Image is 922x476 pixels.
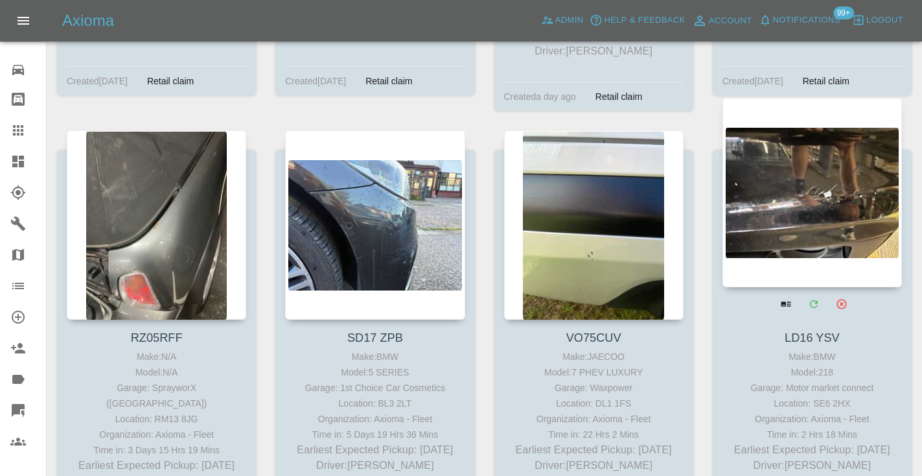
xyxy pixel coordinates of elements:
[507,411,680,427] div: Organization: Axioma - Fleet
[755,10,844,30] button: Notifications
[288,458,461,473] p: Driver: [PERSON_NAME]
[285,73,346,89] div: Created [DATE]
[726,427,899,442] div: Time in: 2 Hrs 18 Mins
[507,396,680,411] div: Location: DL1 1FS
[70,364,243,380] div: Model: N/A
[288,442,461,458] p: Earliest Expected Pickup: [DATE]
[70,458,243,473] p: Earliest Expected Pickup: [DATE]
[726,458,899,473] p: Driver: [PERSON_NAME]
[772,291,799,317] a: View
[507,458,680,473] p: Driver: [PERSON_NAME]
[137,73,203,89] div: Retail claim
[70,442,243,458] div: Time in: 3 Days 15 Hrs 19 Mins
[586,89,652,104] div: Retail claim
[866,13,903,28] span: Logout
[538,10,587,30] a: Admin
[288,364,461,380] div: Model: 5 SERIES
[726,364,899,380] div: Model: 218
[726,411,899,427] div: Organization: Axioma - Fleet
[507,380,680,396] div: Garage: Waxpower
[507,364,680,380] div: Model: 7 PHEV LUXURY
[726,442,899,458] p: Earliest Expected Pickup: [DATE]
[288,411,461,427] div: Organization: Axioma - Fleet
[67,73,128,89] div: Created [DATE]
[785,331,840,344] a: LD16 YSV
[62,10,114,31] h5: Axioma
[833,6,854,19] span: 99+
[288,427,461,442] div: Time in: 5 Days 19 Hrs 36 Mins
[288,380,461,396] div: Garage: 1st Choice Car Cosmetics
[131,331,183,344] a: RZ05RFF
[70,349,243,364] div: Make: N/A
[800,291,827,317] a: Modify
[504,89,576,104] div: Created a day ago
[793,73,859,89] div: Retail claim
[507,43,680,59] p: Driver: [PERSON_NAME]
[507,442,680,458] p: Earliest Expected Pickup: [DATE]
[849,10,906,30] button: Logout
[726,380,899,396] div: Garage: Motor market connect
[604,13,685,28] span: Help & Feedback
[356,73,422,89] div: Retail claim
[288,349,461,364] div: Make: BMW
[566,331,621,344] a: VO75CUV
[586,10,688,30] button: Help & Feedback
[507,349,680,364] div: Make: JAECOO
[709,14,752,29] span: Account
[555,13,584,28] span: Admin
[70,411,243,427] div: Location: RM13 8JG
[70,427,243,442] div: Organization: Axioma - Fleet
[722,73,783,89] div: Created [DATE]
[726,396,899,411] div: Location: SE6 2HX
[773,13,840,28] span: Notifications
[8,5,39,36] button: Open drawer
[288,396,461,411] div: Location: BL3 2LT
[726,349,899,364] div: Make: BMW
[689,10,755,31] a: Account
[828,291,855,317] button: Archive
[70,380,243,411] div: Garage: SprayworX ([GEOGRAPHIC_DATA])
[507,427,680,442] div: Time in: 22 Hrs 2 Mins
[347,331,403,344] a: SD17 ZPB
